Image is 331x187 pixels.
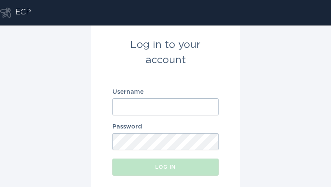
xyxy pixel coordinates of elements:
div: Log in to your account [112,37,219,68]
div: ECP [15,8,31,18]
button: Log in [112,159,219,176]
label: Username [112,89,219,95]
div: Log in [117,165,214,170]
label: Password [112,124,219,130]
